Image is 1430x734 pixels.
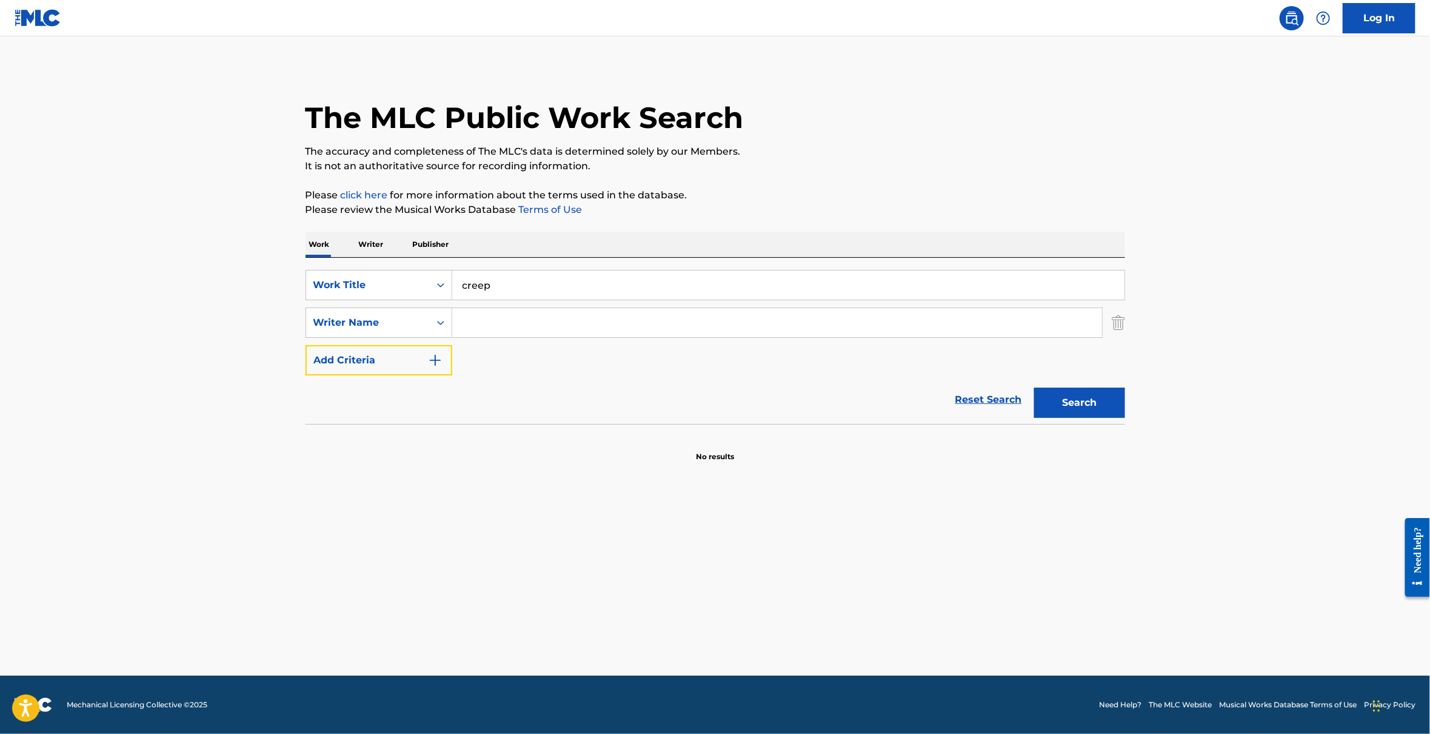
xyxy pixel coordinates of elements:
[15,698,52,712] img: logo
[67,699,207,710] span: Mechanical Licensing Collective © 2025
[306,270,1125,424] form: Search Form
[1343,3,1415,33] a: Log In
[1369,676,1430,734] iframe: Chat Widget
[15,9,61,27] img: MLC Logo
[1099,699,1141,710] a: Need Help?
[306,144,1125,159] p: The accuracy and completeness of The MLC's data is determined solely by our Members.
[306,203,1125,217] p: Please review the Musical Works Database
[1364,699,1415,710] a: Privacy Policy
[1112,308,1125,338] img: Delete Criterion
[355,232,387,257] p: Writer
[1219,699,1357,710] a: Musical Works Database Terms of Use
[306,99,744,136] h1: The MLC Public Work Search
[1316,11,1331,25] img: help
[306,188,1125,203] p: Please for more information about the terms used in the database.
[1149,699,1212,710] a: The MLC Website
[313,315,423,330] div: Writer Name
[949,386,1028,413] a: Reset Search
[516,204,583,215] a: Terms of Use
[306,232,333,257] p: Work
[313,278,423,292] div: Work Title
[1373,688,1380,724] div: Drag
[1396,509,1430,607] iframe: Resource Center
[696,437,734,462] p: No results
[1285,11,1299,25] img: search
[1034,388,1125,418] button: Search
[341,189,388,201] a: click here
[409,232,453,257] p: Publisher
[306,159,1125,173] p: It is not an authoritative source for recording information.
[428,353,443,368] img: 9d2ae6d4665cec9f34b9.svg
[1311,6,1335,30] div: Help
[1280,6,1304,30] a: Public Search
[306,345,452,375] button: Add Criteria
